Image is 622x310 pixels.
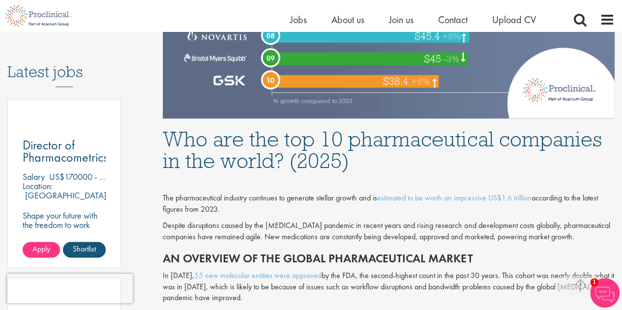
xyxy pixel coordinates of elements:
[23,171,45,182] span: Salary
[23,242,60,257] a: Apply
[163,252,615,265] h2: An overview of the global pharmaceutical market
[590,278,598,286] span: 1
[194,270,322,281] a: 55 new molecular entities were approved
[377,193,531,203] a: estimated to be worth an impressive US$1.6 trillion
[163,270,615,304] p: In [DATE], by the FDA, the second-highest count in the past 30 years. This cohort was nearly doub...
[290,13,307,26] a: Jobs
[49,171,179,182] p: US$170000 - US$214900 per annum
[32,244,50,254] span: Apply
[331,13,364,26] a: About us
[7,39,121,87] h3: Latest jobs
[23,211,106,267] p: Shape your future with the freedom to work where you thrive! Join our client with this Director p...
[23,190,109,210] p: [GEOGRAPHIC_DATA], [GEOGRAPHIC_DATA]
[163,220,615,243] p: Despite disruptions caused by the [MEDICAL_DATA] pandemic in recent years and rising research and...
[23,180,53,192] span: Location:
[590,278,620,308] img: Chatbot
[163,193,615,215] div: The pharmaceutical industry continues to generate stellar growth and is according to the latest f...
[23,137,108,166] span: Director of Pharmacometrics
[389,13,414,26] a: Join us
[7,274,133,303] iframe: reCAPTCHA
[438,13,468,26] a: Contact
[63,242,106,257] a: Shortlist
[492,13,536,26] a: Upload CV
[163,128,615,171] h1: Who are the top 10 pharmaceutical companies in the world? (2025)
[23,139,106,164] a: Director of Pharmacometrics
